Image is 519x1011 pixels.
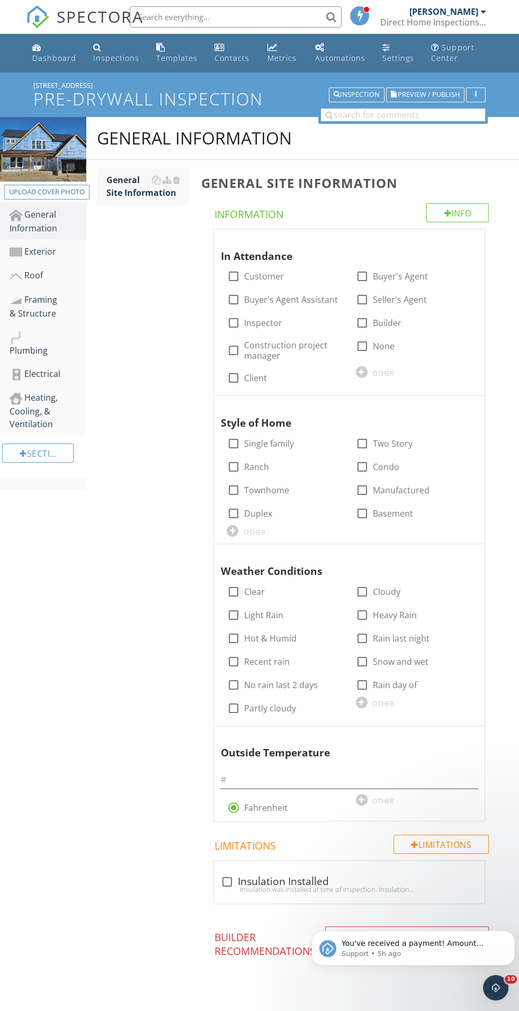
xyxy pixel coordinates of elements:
[10,208,86,234] div: General Information
[34,41,194,50] p: Message from Support, sent 5h ago
[505,975,517,983] span: 10
[220,730,465,761] div: Outside Temperature
[106,174,188,199] div: General Site Information
[220,400,465,431] div: Style of Home
[372,369,394,377] div: OTHER
[380,17,486,28] div: Direct Home Inspections LLC
[373,586,400,597] label: Cloudy
[243,528,265,536] div: OTHER
[10,391,86,430] div: Heating, Cooling, & Ventilation
[156,53,198,63] div: Templates
[244,462,269,472] label: Ranch
[93,53,139,63] div: Inspections
[244,633,296,644] label: Hot & Humid
[398,92,460,98] span: Preview / Publish
[34,31,190,145] span: You've received a payment! Amount $664.00 Fee $0.00 Net $664.00 Transaction # pi_3SCMDzK7snlDGpRF...
[431,42,474,63] div: Support Center
[26,14,144,37] a: SPECTORA
[152,38,202,68] a: Templates
[427,38,491,68] a: Support Center
[334,91,380,98] div: Inspection
[483,975,508,1000] iframe: Intercom live chat
[373,271,428,282] label: Buyer's Agent
[329,89,384,98] a: Inspection
[373,508,413,519] label: Basement
[329,87,384,102] button: Inspection
[220,548,465,579] div: Weather Conditions
[57,5,144,28] span: SPECTORA
[214,203,488,221] h4: Information
[244,340,343,361] label: Construction project manager
[386,87,464,102] button: Preview / Publish
[321,109,485,121] input: search for comments
[97,128,292,149] div: General Information
[373,633,429,644] label: Rain last night
[244,656,289,667] label: Recent rain
[244,373,266,383] label: Client
[33,81,485,89] div: [STREET_ADDRESS]
[244,318,282,328] label: Inspector
[311,38,370,68] a: Automations (Basic)
[28,38,80,68] a: Dashboard
[10,367,86,381] div: Electrical
[393,835,489,854] div: Limitations
[373,485,429,495] label: Manufactured
[373,294,427,305] label: Seller's Agent
[426,203,489,222] div: Info
[373,462,399,472] label: Condo
[267,53,297,63] div: Metrics
[220,233,465,264] div: In Attendance
[244,508,272,519] label: Duplex
[244,271,283,282] label: Customer
[9,187,85,197] div: Upload cover photo
[130,6,342,28] input: Search everything...
[10,293,86,320] div: Framing & Structure
[214,835,488,853] h4: Limitations
[244,802,287,813] label: Fahrenheit
[409,6,478,17] div: [PERSON_NAME]
[32,53,76,63] div: Dashboard
[263,38,303,68] a: Metrics
[2,444,74,463] div: Section
[315,53,365,63] div: Automations
[372,797,394,805] div: OTHER
[373,318,401,328] label: Builder
[373,341,395,351] label: None
[373,438,413,449] label: Two Story
[210,38,255,68] a: Contacts
[201,176,502,190] h3: General Site Information
[214,926,488,958] h4: Builder Recommendations
[220,885,478,893] div: Insulation was installed at time of inspection. Insulation between walls may conceal defects that...
[372,699,394,708] div: OTHER
[244,610,283,620] label: Light Rain
[10,245,86,259] div: Exterior
[10,330,86,357] div: Plumbing
[89,38,144,68] a: Inspections
[307,908,519,982] iframe: Intercom notifications message
[244,294,337,305] label: Buyer's Agent Assistant
[244,586,264,597] label: Clear
[244,680,317,690] label: No rain last 2 days
[373,656,428,667] label: Snow and wet
[373,680,417,690] label: Rain day of
[244,485,289,495] label: Townhome
[26,5,49,29] img: The Best Home Inspection Software - Spectora
[4,185,90,200] button: Upload cover photo
[382,53,414,63] div: Settings
[244,703,296,714] label: Partly cloudy
[386,89,464,98] a: Preview / Publish
[10,269,86,283] div: Roof
[214,53,249,63] div: Contacts
[373,610,417,620] label: Heavy Rain
[220,771,478,789] input: #
[378,38,418,68] a: Settings
[33,89,485,108] h1: Pre-Drywall Inspection
[244,438,293,449] label: Single family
